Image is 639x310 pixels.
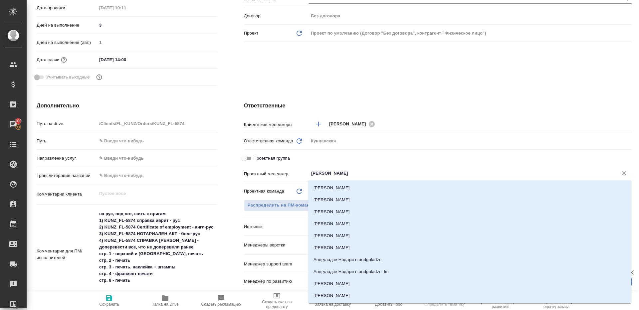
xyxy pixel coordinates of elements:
button: Создать счет на предоплату [249,291,305,310]
li: [PERSON_NAME] [308,278,631,290]
a: 100 [2,116,25,133]
p: Комментарии клиента [37,191,97,198]
p: Дней на выполнение [37,22,97,29]
button: Close [628,173,629,174]
div: Проект по умолчанию (Договор "Без договора", контрагент "Физическое лицо") [309,28,632,39]
button: Open [628,123,629,125]
button: Если добавить услуги и заполнить их объемом, то дата рассчитается автоматически [60,56,68,64]
input: Пустое поле [97,38,217,47]
p: Путь [37,138,97,144]
p: Договор [244,13,309,19]
p: Проектный менеджер [244,171,309,177]
input: ✎ Введи что-нибудь [97,171,217,180]
button: Добавить менеджера [311,116,326,132]
div: ✎ Введи что-нибудь [99,155,209,162]
button: Папка на Drive [137,291,193,310]
span: Создать счет на предоплату [253,300,301,309]
li: Андгуладзе Нодари n.andguladze [308,254,631,266]
button: Заявка на доставку [305,291,361,310]
p: Транслитерация названий [37,172,97,179]
li: [PERSON_NAME] [308,290,631,302]
span: Сохранить [99,302,119,307]
span: Создать рекламацию [201,302,241,307]
input: Пустое поле [309,11,632,21]
input: ✎ Введи что-нибудь [97,55,155,65]
li: [PERSON_NAME] [308,194,631,206]
li: [PERSON_NAME] [308,206,631,218]
button: Сохранить [81,291,137,310]
input: ✎ Введи что-нибудь [311,169,607,177]
p: Источник [244,224,309,230]
h4: Ответственные [244,102,632,110]
span: Папка на Drive [151,302,179,307]
input: Пустое поле [97,3,155,13]
p: Комментарии для ПМ/исполнителей [37,248,97,261]
span: Распределить на ПМ-команду [248,202,315,209]
input: Пустое поле [97,119,217,128]
span: Проектная группа [254,155,290,162]
p: Проект [244,30,259,37]
textarea: на рус, под нот, шить к оригам 1) KUNZ_FL-5874 справка иврит - рус 2) KUNZ_FL-5874 Certificate of... [97,208,217,299]
li: [PERSON_NAME] [308,242,631,254]
p: Дата продажи [37,5,97,11]
p: Менеджеры верстки [244,242,309,248]
p: Клиентские менеджеры [244,121,309,128]
h4: Дополнительно [37,102,217,110]
input: ✎ Введи что-нибудь [97,136,217,146]
button: Распределить на ПМ-команду [244,200,319,211]
p: Дата сдачи [37,57,60,63]
div: [PERSON_NAME] [329,120,377,128]
p: Путь на drive [37,120,97,127]
li: Андгуладзе Нодари n.andguladze_lm [308,266,631,278]
p: Дней на выполнение (авт.) [37,39,97,46]
p: Ответственная команда [244,138,293,144]
button: Очистить [619,169,629,178]
span: Учитывать выходные [46,74,90,80]
button: Выбери, если сб и вс нужно считать рабочими днями для выполнения заказа. [95,73,104,81]
li: [PERSON_NAME] [308,230,631,242]
span: 100 [11,118,26,124]
p: Менеджер support team [244,261,309,267]
div: ✎ Введи что-нибудь [97,153,217,164]
span: [PERSON_NAME] [329,121,370,127]
p: Менеджер по развитию [244,278,309,285]
p: Направление услуг [37,155,97,162]
li: [PERSON_NAME] [308,218,631,230]
li: [PERSON_NAME] [308,182,631,194]
p: Проектная команда [244,188,284,195]
div: Кунцевская [309,135,632,147]
input: ✎ Введи что-нибудь [97,20,217,30]
button: Создать рекламацию [193,291,249,310]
